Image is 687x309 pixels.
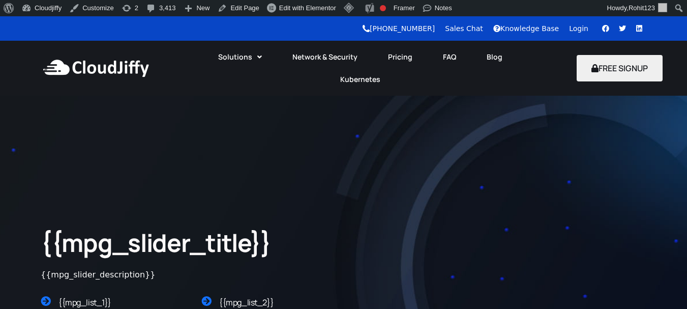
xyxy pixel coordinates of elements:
[277,46,373,68] a: Network & Security
[577,55,663,81] button: FREE SIGNUP
[569,24,588,33] a: Login
[58,297,111,308] span: {{mpg_list_1}}
[380,5,386,11] div: Focus keyphrase not set
[445,24,483,33] a: Sales Chat
[203,46,277,68] a: Solutions
[577,63,663,74] a: FREE SIGNUP
[471,46,518,68] a: Blog
[41,227,346,259] h2: {{mpg_slider_title}}
[629,4,655,12] span: Rohit123
[428,46,471,68] a: FAQ
[279,4,336,12] span: Edit with Elementor
[41,269,396,281] div: {{mpg_slider_description}}
[219,297,274,308] span: {{mpg_list_2}}
[325,68,396,91] a: Kubernetes
[493,24,559,33] a: Knowledge Base
[373,46,428,68] a: Pricing
[363,24,435,33] a: [PHONE_NUMBER]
